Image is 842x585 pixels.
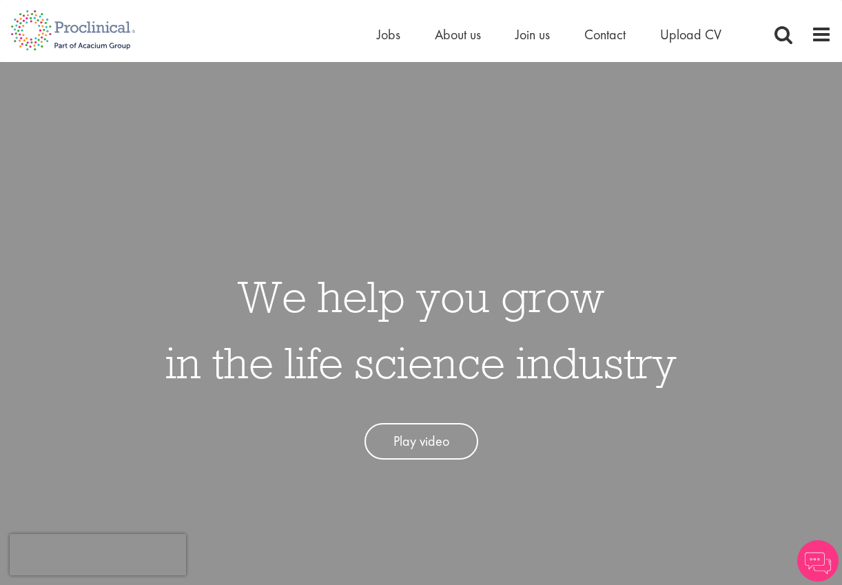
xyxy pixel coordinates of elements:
[435,25,481,43] a: About us
[660,25,721,43] a: Upload CV
[584,25,626,43] a: Contact
[377,25,400,43] a: Jobs
[797,540,839,582] img: Chatbot
[364,423,478,460] a: Play video
[515,25,550,43] a: Join us
[165,263,677,396] h1: We help you grow in the life science industry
